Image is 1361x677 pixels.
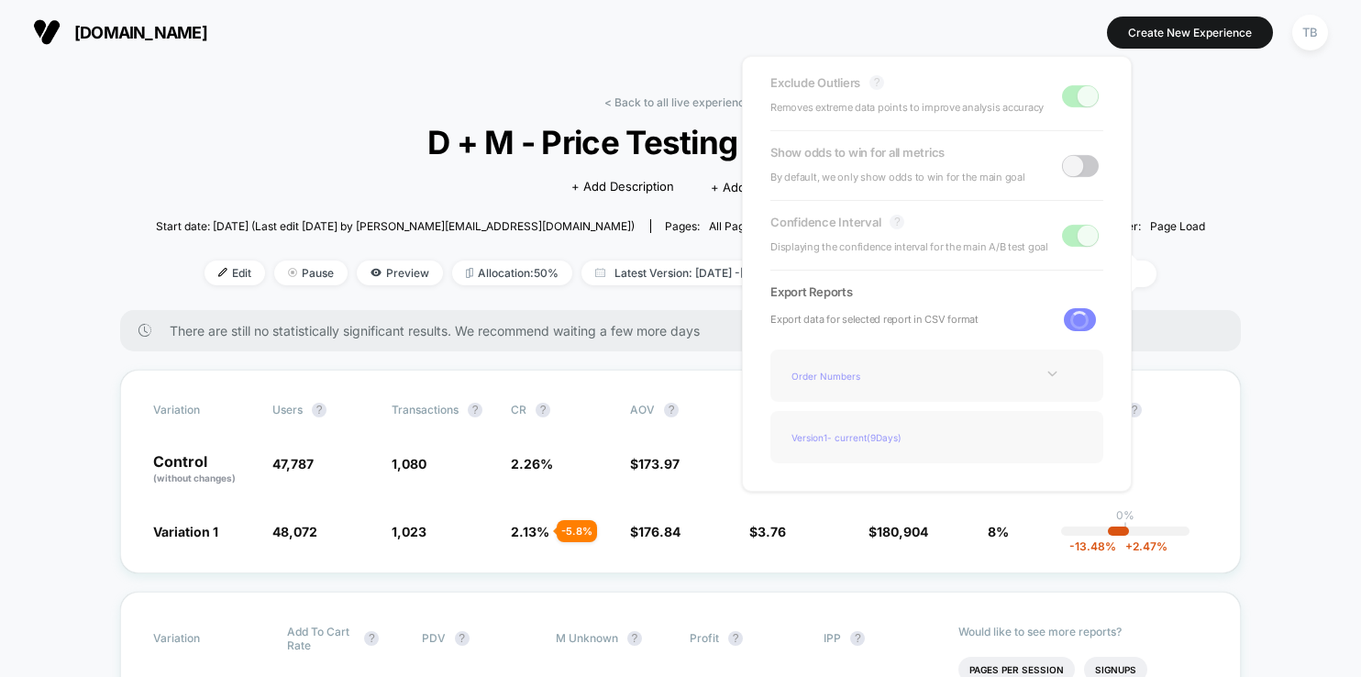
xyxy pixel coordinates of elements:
button: Create New Experience [1107,17,1273,49]
span: Edit [205,261,265,285]
button: ? [536,403,550,417]
span: Allocation: 50% [452,261,572,285]
span: + Add Description [571,178,674,196]
div: TB [1292,15,1328,50]
button: [DOMAIN_NAME] [28,17,213,47]
span: By default, we only show odds to win for the main goal [770,169,1025,186]
span: Export Reports [770,284,1103,299]
span: 180,904 [877,524,928,539]
button: ? [455,631,470,646]
p: | [1123,522,1127,536]
img: rebalance [466,268,473,278]
button: ? [728,631,743,646]
img: edit [218,268,227,277]
span: Preview [357,261,443,285]
span: Variation [153,625,254,652]
span: + [1125,539,1133,553]
span: Confidence Interval [770,215,880,229]
span: Exclude Outliers [770,75,860,90]
span: $ [749,524,786,539]
span: 2.26 % [511,456,553,472]
button: ? [468,403,482,417]
p: 0% [1116,508,1134,522]
span: [DOMAIN_NAME] [74,23,207,42]
div: Pages: [665,219,757,233]
span: Variation 1 [153,524,218,539]
span: $ [630,524,680,539]
span: 1,023 [392,524,426,539]
span: 176.84 [638,524,680,539]
span: 1,080 [392,456,426,472]
span: CI [1107,403,1208,417]
span: users [272,403,303,416]
span: Add To Cart Rate [287,625,355,652]
p: Control [153,454,254,485]
span: Displaying the confidence interval for the main A/B test goal [770,239,1048,256]
span: D + M - Price Testing 2025/08 [208,123,1153,161]
span: Transactions [392,403,459,416]
span: (without changes) [153,472,236,483]
button: ? [664,403,679,417]
span: 2.13 % [511,524,549,539]
div: - 5.8 % [557,520,597,542]
span: -13.48 % [1069,539,1116,553]
span: Variation [153,403,254,417]
span: Removes extreme data points to improve analysis accuracy [770,99,1044,117]
button: ? [627,631,642,646]
div: Trigger: [1101,219,1205,233]
span: PDV [422,631,446,645]
img: Visually logo [33,18,61,46]
span: Page Load [1150,219,1205,233]
span: $ [869,524,928,539]
img: end [288,268,297,277]
span: 48,072 [272,524,317,539]
span: IPP [824,631,841,645]
span: + Add Images [711,180,790,194]
div: Version 1 - current ( 9 Days) [784,425,931,449]
span: 8% [988,524,1009,539]
span: M Unknown [556,631,618,645]
a: < Back to all live experiences [604,95,757,109]
span: 173.97 [638,456,680,472]
button: ? [850,631,865,646]
span: 3.76 [758,524,786,539]
span: 2.47 % [1116,539,1167,553]
div: Order Numbers [784,363,931,388]
button: ? [869,75,884,90]
img: calendar [595,268,605,277]
button: ? [312,403,326,417]
span: Latest Version: [DATE] - [DATE] [581,261,811,285]
span: --- [1107,459,1208,485]
span: 47,787 [272,456,314,472]
button: ? [364,631,379,646]
span: CR [511,403,526,416]
span: all pages [709,219,757,233]
span: AOV [630,403,655,416]
span: Export data for selected report in CSV format [770,311,979,328]
p: Would like to see more reports? [958,625,1209,638]
span: There are still no statistically significant results. We recommend waiting a few more days [170,323,1204,338]
span: Pause [274,261,348,285]
span: $ [630,456,680,472]
button: TB [1287,14,1333,51]
span: Show odds to win for all metrics [770,145,945,160]
span: Start date: [DATE] (Last edit [DATE] by [PERSON_NAME][EMAIL_ADDRESS][DOMAIN_NAME]) [156,219,635,233]
span: Profit [690,631,719,645]
button: ? [890,215,904,229]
